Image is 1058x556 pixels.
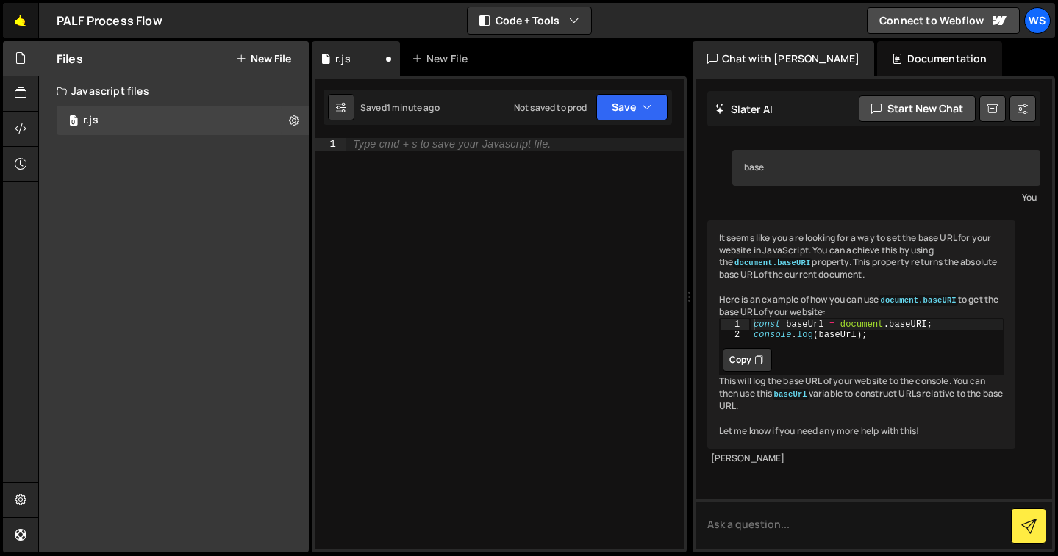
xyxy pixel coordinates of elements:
div: New File [412,51,473,66]
div: Documentation [877,41,1001,76]
button: Copy [723,348,772,372]
h2: Slater AI [715,102,773,116]
div: [PERSON_NAME] [711,452,1012,465]
div: 2 [721,330,749,340]
div: r.js [83,114,99,127]
button: Start new chat [859,95,976,122]
code: document.baseURI [879,295,957,306]
button: Save [596,94,668,120]
div: 1 [721,319,749,330]
code: baseUrl [773,389,809,400]
div: Saved [360,101,440,114]
a: ws [1024,7,1051,34]
h2: Files [57,51,83,67]
div: Javascript files [39,76,309,106]
span: 0 [69,116,78,128]
div: r.js [335,51,351,66]
div: It seems like you are looking for a way to set the base URL for your website in JavaScript. You c... [707,220,1016,450]
button: New File [236,53,291,65]
div: base [732,150,1041,186]
div: Type cmd + s to save your Javascript file. [353,139,551,150]
button: Code + Tools [468,7,591,34]
div: PALF Process Flow [57,12,162,29]
div: Chat with [PERSON_NAME] [693,41,875,76]
code: document.baseURI [733,258,812,268]
div: 1 [315,138,346,151]
a: Connect to Webflow [867,7,1020,34]
div: 1 minute ago [387,101,440,114]
div: Not saved to prod [514,101,587,114]
a: 🤙 [3,3,39,38]
div: 17163/47391.js [57,106,309,135]
div: You [736,189,1037,205]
